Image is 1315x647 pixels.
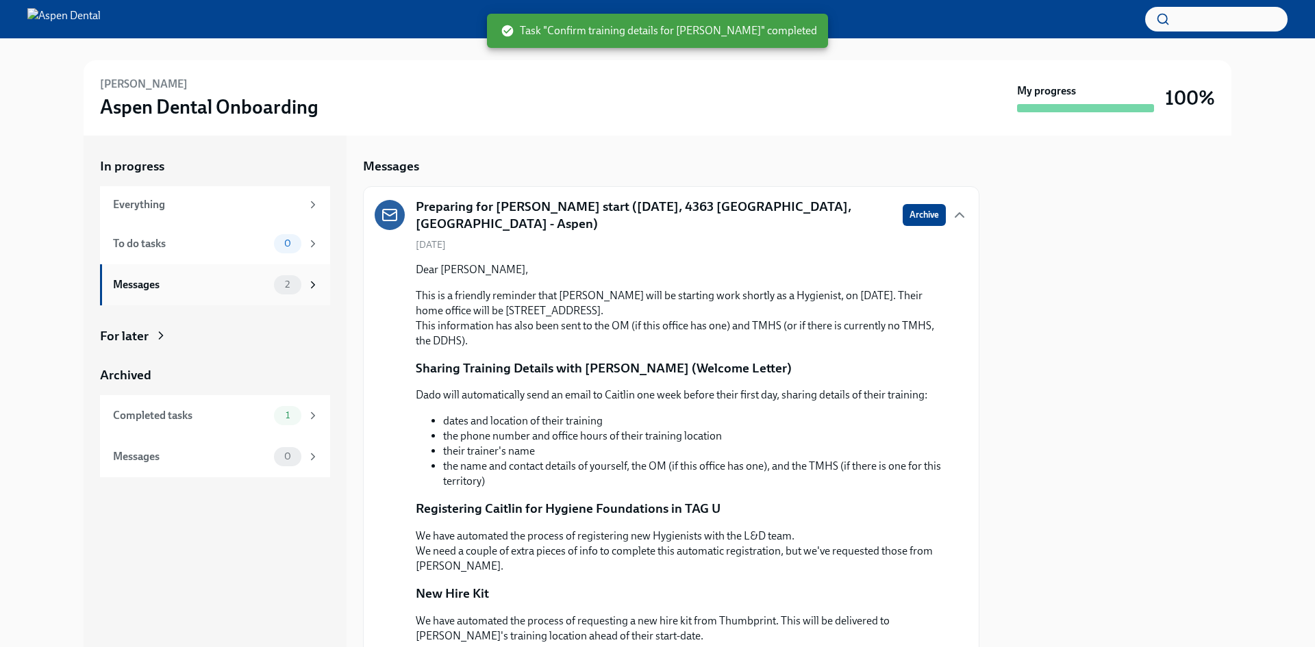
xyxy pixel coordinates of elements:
li: dates and location of their training [443,414,946,429]
p: Sharing Training Details with [PERSON_NAME] (Welcome Letter) [416,359,792,377]
div: Messages [113,449,268,464]
a: Completed tasks1 [100,395,330,436]
span: 2 [277,279,298,290]
span: Archive [910,208,939,222]
div: Completed tasks [113,408,268,423]
p: Dear [PERSON_NAME], [416,262,946,277]
p: This is a friendly reminder that [PERSON_NAME] will be starting work shortly as a Hygienist, on [... [416,288,946,348]
h5: Messages [363,157,419,175]
img: Aspen Dental [27,8,101,30]
h3: Aspen Dental Onboarding [100,94,318,119]
p: We have automated the process of requesting a new hire kit from Thumbprint. This will be delivere... [416,613,946,644]
p: We have automated the process of registering new Hygienists with the L&D team. We need a couple o... [416,529,946,574]
span: 1 [277,410,298,420]
p: New Hire Kit [416,585,489,602]
strong: My progress [1017,84,1076,99]
div: To do tasks [113,236,268,251]
div: Everything [113,197,301,212]
span: 0 [276,451,299,461]
a: Archived [100,366,330,384]
li: the phone number and office hours of their training location [443,429,946,444]
span: 0 [276,238,299,249]
a: Everything [100,186,330,223]
p: Dado will automatically send an email to Caitlin one week before their first day, sharing details... [416,388,946,403]
span: Task "Confirm training details for [PERSON_NAME]" completed [501,23,817,38]
p: Registering Caitlin for Hygiene Foundations in TAG U [416,500,721,518]
span: [DATE] [416,238,446,251]
a: Messages0 [100,436,330,477]
a: Messages2 [100,264,330,305]
button: Archive [903,204,946,226]
div: Messages [113,277,268,292]
li: the name and contact details of yourself, the OM (if this office has one), and the TMHS (if there... [443,459,946,489]
a: To do tasks0 [100,223,330,264]
div: For later [100,327,149,345]
h3: 100% [1165,86,1215,110]
a: For later [100,327,330,345]
h6: [PERSON_NAME] [100,77,188,92]
h5: Preparing for [PERSON_NAME] start ([DATE], 4363 [GEOGRAPHIC_DATA], [GEOGRAPHIC_DATA] - Aspen) [416,198,892,233]
a: In progress [100,157,330,175]
li: their trainer's name [443,444,946,459]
